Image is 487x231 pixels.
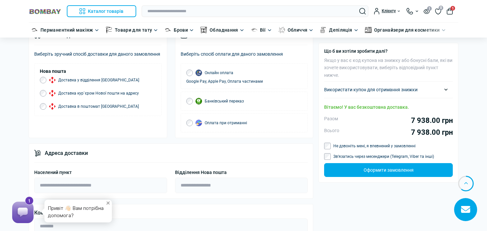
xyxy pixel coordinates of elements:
[175,169,227,176] label: Відділення Нова пошта
[345,128,453,137] span: 7 938.00 грн
[324,87,453,93] div: Використати купон для отримання знижки
[435,8,441,15] a: 0
[40,69,156,73] p: Нова пошта
[324,128,345,134] span: Всього
[192,120,247,126] label: Оплата при отриманні
[29,8,62,14] img: BOMBAY
[174,26,188,34] a: Брови
[365,27,372,33] img: Органайзери для косметики
[186,98,193,104] input: Банківський переказБанківський переказ
[49,103,56,110] img: Доставка в поштомат Нової пошти
[195,70,202,76] img: Онлайн оплата
[278,27,285,33] img: Обличчя
[210,26,238,34] a: Обладнання
[439,6,443,10] span: 0
[46,103,139,110] label: Доставка в поштомат [GEOGRAPHIC_DATA]
[103,198,113,209] button: +
[40,77,46,83] input: Доставка у відділення Нової поштиДоставка у відділення [GEOGRAPHIC_DATA]
[49,77,56,83] img: Доставка у відділення Нової пошти
[40,103,46,110] input: Доставка в поштомат Нової поштиДоставка в поштомат [GEOGRAPHIC_DATA]
[46,77,139,83] label: Доставка у відділення [GEOGRAPHIC_DATA]
[333,155,434,159] label: Зв’язатись через месенджери (Telegram, Viber та інші)
[320,27,326,33] img: Депіляція
[324,163,453,177] button: Оформити замовлення
[374,26,440,34] a: Органайзери для косметики
[329,26,352,34] a: Депіляція
[31,27,38,33] img: Перманентний макіяж
[45,149,88,158] span: Адреса доставки
[260,26,266,34] a: Вії
[324,116,343,122] span: Разом
[49,90,56,97] img: Доставка кур`єром Нової пошти на адресу
[450,6,455,11] span: 1
[186,70,193,76] input: Онлайн оплатаОнлайн оплата
[359,8,366,14] button: Search
[447,8,453,14] button: 1
[333,144,416,148] label: Не дзвоніть мені, я впевнений у замовленні
[40,26,93,34] a: Перманентний макіяж
[67,5,136,17] button: Каталог товарів
[427,6,432,11] span: 1
[46,90,139,97] label: Доставка кур`єром Нової пошти на адресу
[186,79,302,83] p: Google Pay, Apple Pay, Оплата частинами
[200,27,207,33] img: Обладнання
[34,210,308,216] div: Коментар
[181,50,308,58] p: Виберіть спосіб оплати для даного замовлення
[115,26,152,34] a: Товари для тату
[18,0,27,9] div: 1
[165,27,171,33] img: Брови
[186,120,193,126] input: Оплата при отриманніОплата при отриманні
[34,31,162,45] div: Способи доставки
[34,50,162,58] p: Виберіть зручний спосіб доставки для даного замовлення
[106,27,112,33] img: Товари для тату
[40,90,46,97] input: Доставка кур`єром Нової пошти на адресуДоставка кур`єром Нової пошти на адресу
[324,48,453,54] div: Що б ви хотіли зробити далі?
[181,31,308,45] div: Способи оплати
[195,120,202,126] img: Оплата при отриманні
[48,205,109,219] p: Привіт 👋🏻 Вам потрібна допомога?
[251,27,257,33] img: Вії
[195,98,202,104] img: Банківський переказ
[324,104,409,110] a: Вітаємо! У вас безкоштовна доставка.
[343,116,453,125] span: 7 938.00 грн
[324,57,453,82] p: Якщо у вас є код купона на знижку або бонусні бали, які ви хочете використовувати, виберіть відпо...
[423,8,430,14] button: 1
[34,169,72,176] label: Населений пункт
[288,26,308,34] a: Обличчя
[192,70,233,76] label: Онлайн оплата
[192,98,244,104] label: Банківський переказ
